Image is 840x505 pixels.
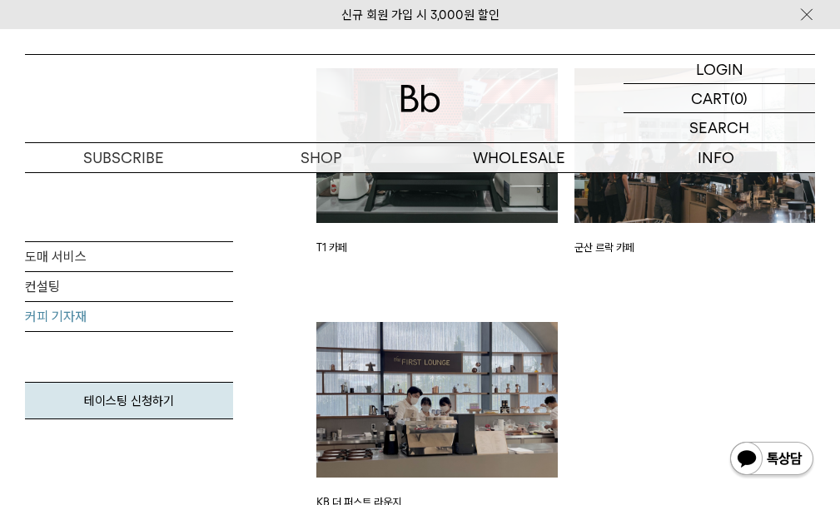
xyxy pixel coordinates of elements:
p: WHOLESALE [420,143,618,172]
a: 컨설팅 [25,272,233,302]
a: LOGIN [624,55,815,84]
img: 카카오톡 채널 1:1 채팅 버튼 [728,440,815,480]
a: 테이스팅 신청하기 [25,382,233,419]
p: CART [691,84,730,112]
p: SEARCH [689,113,749,142]
a: 신규 회원 가입 시 3,000원 할인 [341,7,500,22]
p: 군산 르락 카페 [574,240,816,256]
p: LOGIN [696,55,743,83]
p: T1 카페 [316,240,558,256]
p: (0) [730,84,748,112]
a: 커피 기자재 [25,302,233,332]
a: SHOP [222,143,420,172]
a: SUBSCRIBE [25,143,222,172]
img: 로고 [400,85,440,112]
a: CART (0) [624,84,815,113]
a: 도매 서비스 [25,242,233,272]
p: INFO [618,143,815,172]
